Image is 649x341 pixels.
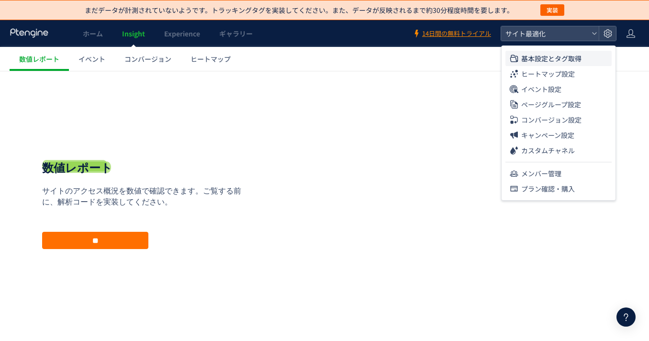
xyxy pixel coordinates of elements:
span: 14日間の無料トライアル [422,29,491,38]
span: 基本設定とタグ取得 [521,51,582,66]
p: まだデータが計測されていないようです。トラッキングタグを実装してください。また、データが反映されるまで約30分程度時間を要します。 [85,5,514,15]
span: Experience [164,29,200,38]
span: プラン確認・購入 [521,181,575,196]
span: 数値レポート [19,54,59,64]
p: サイトのアクセス概況を数値で確認できます。ご覧する前に、解析コードを実装してください。 [42,115,248,137]
span: Insight [122,29,145,38]
a: 14日間の無料トライアル [413,29,491,38]
span: イベント設定 [521,81,561,97]
span: ヒートマップ設定 [521,66,575,81]
button: 実装 [540,4,564,16]
span: ページグループ設定 [521,97,581,112]
span: ギャラリー [219,29,253,38]
span: ホーム [83,29,103,38]
span: イベント [78,54,105,64]
span: キャンペーン設定 [521,127,574,143]
span: カスタムチャネル [521,143,575,158]
h1: 数値レポート [42,89,112,105]
span: サイト最適化 [503,26,588,41]
span: メンバー管理 [521,166,561,181]
span: コンバージョン設定 [521,112,582,127]
span: ヒートマップ [190,54,231,64]
span: コンバージョン [124,54,171,64]
span: 実装 [547,4,558,16]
